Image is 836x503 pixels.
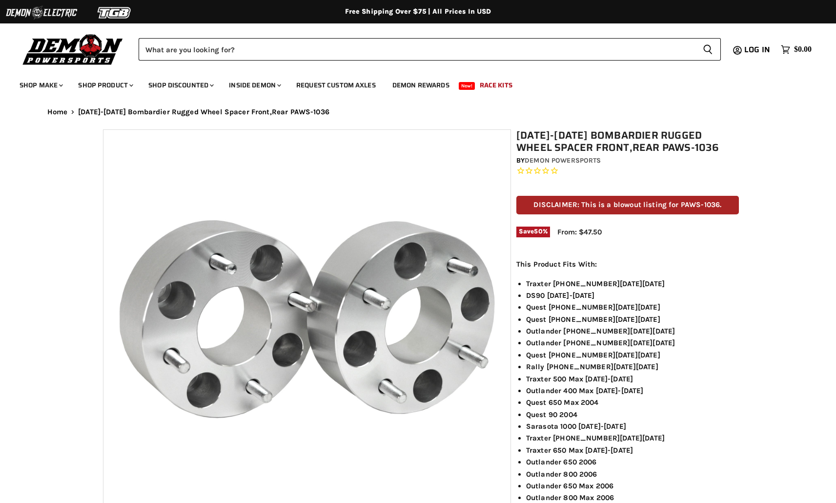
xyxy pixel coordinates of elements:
li: Outlander 650 Max 2006 [526,480,739,492]
p: This Product Fits With: [516,258,739,270]
img: TGB Logo 2 [78,3,151,22]
ul: Main menu [12,71,809,95]
li: Traxter [PHONE_NUMBER][DATE][DATE] [526,432,739,444]
span: [DATE]-[DATE] Bombardier Rugged Wheel Spacer Front,Rear PAWS-1036 [78,108,329,116]
li: DS90 [DATE]-[DATE] [526,290,739,301]
button: Search [695,38,721,61]
nav: Breadcrumbs [28,108,809,116]
span: Save % [516,227,550,237]
a: Shop Product [71,75,139,95]
h1: [DATE]-[DATE] Bombardier Rugged Wheel Spacer Front,Rear PAWS-1036 [516,129,739,154]
li: Quest 650 Max 2004 [526,397,739,408]
form: Product [139,38,721,61]
a: Shop Make [12,75,69,95]
a: $0.00 [776,42,816,57]
div: by [516,155,739,166]
li: Quest [PHONE_NUMBER][DATE][DATE] [526,349,739,361]
a: Log in [740,45,776,54]
img: Demon Electric Logo 2 [5,3,78,22]
li: Traxter 500 Max [DATE]-[DATE] [526,373,739,385]
a: Demon Rewards [385,75,457,95]
li: Traxter [PHONE_NUMBER][DATE][DATE] [526,278,739,290]
span: New! [459,82,475,90]
li: Sarasota 1000 [DATE]-[DATE] [526,420,739,432]
img: Demon Powersports [20,32,126,66]
a: Shop Discounted [141,75,220,95]
span: 50 [534,228,542,235]
li: Rally [PHONE_NUMBER][DATE][DATE] [526,361,739,373]
span: From: $47.50 [557,228,602,236]
a: Home [47,108,68,116]
li: Outlander 800 2006 [526,468,739,480]
li: Quest 90 2004 [526,409,739,420]
span: Log in [744,43,770,56]
li: Traxter 650 Max [DATE]-[DATE] [526,444,739,456]
a: Race Kits [472,75,520,95]
li: Quest [PHONE_NUMBER][DATE][DATE] [526,301,739,313]
a: Demon Powersports [525,156,601,165]
span: $0.00 [794,45,812,54]
li: Quest [PHONE_NUMBER][DATE][DATE] [526,314,739,325]
li: Outlander [PHONE_NUMBER][DATE][DATE] [526,337,739,349]
li: Outlander 650 2006 [526,456,739,468]
a: Inside Demon [222,75,287,95]
span: Rated 0.0 out of 5 stars 0 reviews [516,166,739,176]
div: Free Shipping Over $75 | All Prices In USD [28,7,809,16]
p: DISCLAIMER: This is a blowout listing for PAWS-1036. [516,196,739,214]
input: Search [139,38,695,61]
li: Outlander [PHONE_NUMBER][DATE][DATE] [526,325,739,337]
li: Outlander 400 Max [DATE]-[DATE] [526,385,739,397]
a: Request Custom Axles [289,75,383,95]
